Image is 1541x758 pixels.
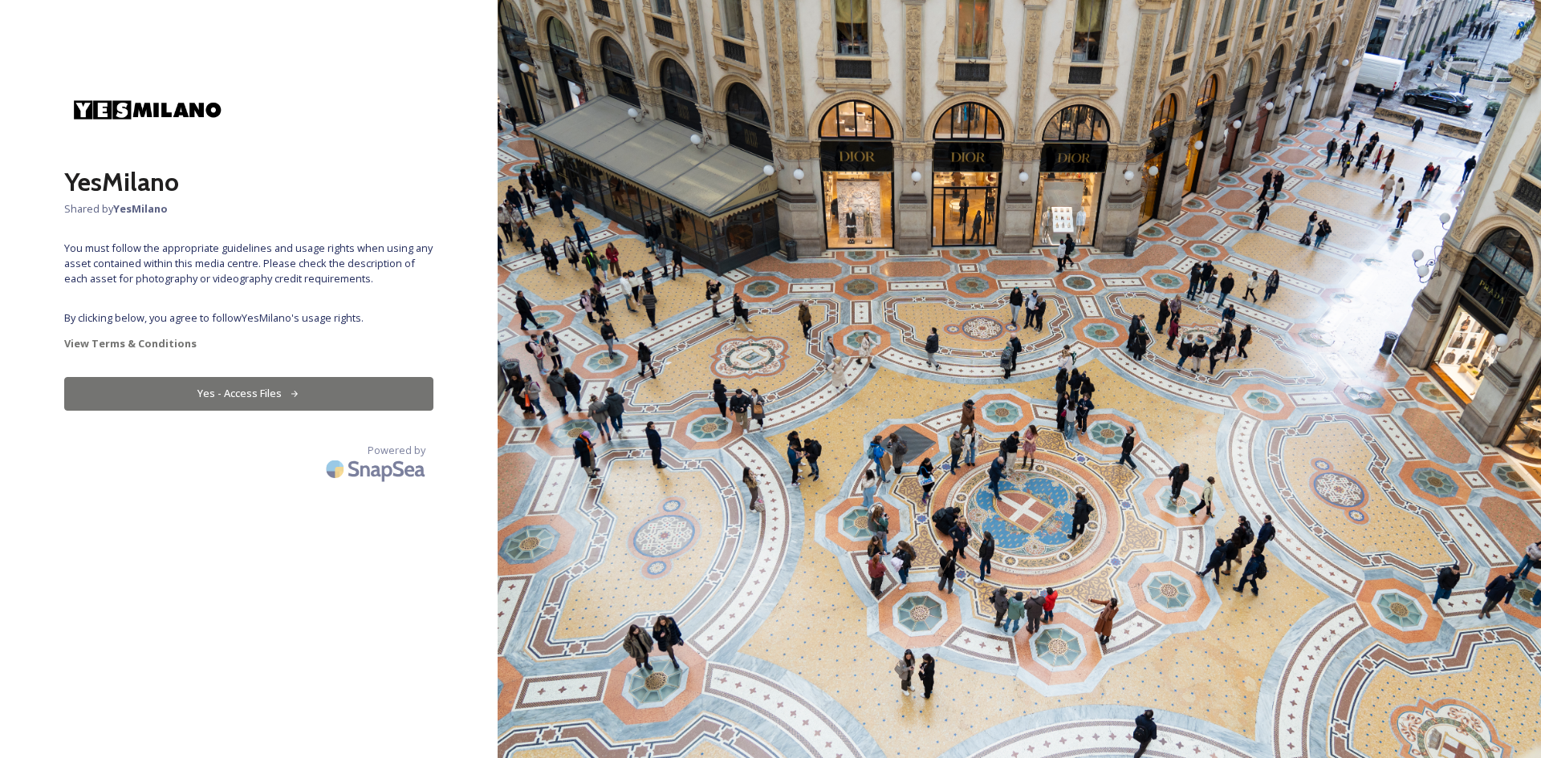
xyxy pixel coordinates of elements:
h2: YesMilano [64,163,433,201]
span: You must follow the appropriate guidelines and usage rights when using any asset contained within... [64,241,433,287]
span: By clicking below, you agree to follow YesMilano 's usage rights. [64,310,433,326]
span: Powered by [368,443,425,458]
a: View Terms & Conditions [64,334,433,353]
img: yesmi.jpg [64,64,225,155]
button: Yes - Access Files [64,377,433,410]
strong: View Terms & Conditions [64,336,197,351]
img: SnapSea Logo [321,450,433,488]
strong: YesMilano [113,201,168,216]
span: Shared by [64,201,433,217]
